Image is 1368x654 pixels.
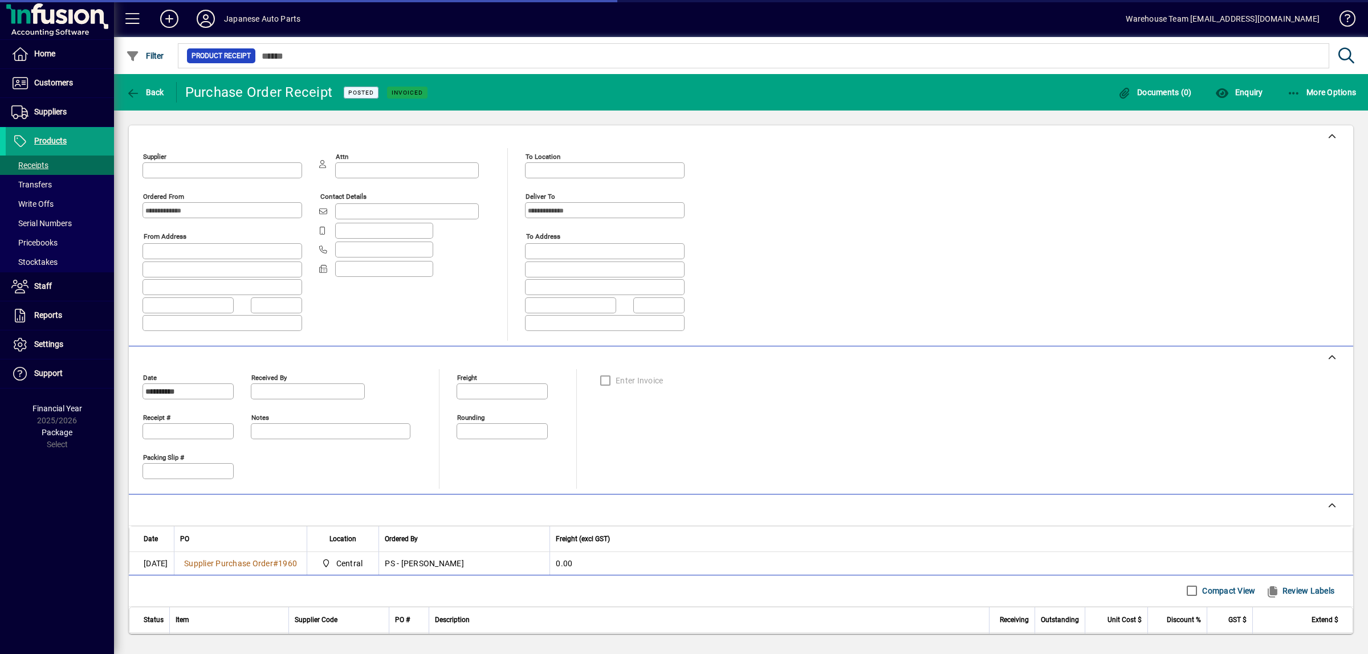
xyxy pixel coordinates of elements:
[1284,82,1359,103] button: More Options
[392,89,423,96] span: Invoiced
[32,404,82,413] span: Financial Year
[144,533,158,545] span: Date
[6,40,114,68] a: Home
[6,175,114,194] a: Transfers
[1212,82,1265,103] button: Enquiry
[395,614,410,626] span: PO #
[123,82,167,103] button: Back
[1261,581,1339,601] button: Review Labels
[180,533,301,545] div: PO
[143,413,170,421] mat-label: Receipt #
[129,552,174,575] td: [DATE]
[11,199,54,209] span: Write Offs
[6,330,114,359] a: Settings
[251,413,269,421] mat-label: Notes
[435,614,470,626] span: Description
[295,614,337,626] span: Supplier Code
[273,559,278,568] span: #
[143,193,184,201] mat-label: Ordered from
[1215,88,1263,97] span: Enquiry
[556,533,610,545] span: Freight (excl GST)
[143,373,157,381] mat-label: Date
[34,78,73,87] span: Customers
[11,238,58,247] span: Pricebooks
[1118,88,1192,97] span: Documents (0)
[114,82,177,103] app-page-header-button: Back
[556,533,1338,545] div: Freight (excl GST)
[336,558,363,569] span: Central
[34,310,62,320] span: Reports
[336,153,348,161] mat-label: Attn
[1331,2,1354,39] a: Knowledge Base
[278,559,297,568] span: 1960
[1265,582,1334,600] span: Review Labels
[1000,614,1029,626] span: Receiving
[385,533,544,545] div: Ordered By
[6,194,114,214] a: Write Offs
[251,373,287,381] mat-label: Received by
[378,552,549,575] td: PS - [PERSON_NAME]
[1200,585,1255,596] label: Compact View
[6,214,114,233] a: Serial Numbers
[11,257,58,267] span: Stocktakes
[34,49,55,58] span: Home
[143,153,166,161] mat-label: Supplier
[1287,88,1357,97] span: More Options
[526,153,560,161] mat-label: To location
[1228,614,1247,626] span: GST $
[34,369,63,378] span: Support
[6,98,114,126] a: Suppliers
[385,533,418,545] span: Ordered By
[180,557,301,570] a: Supplier Purchase Order#1960
[6,69,114,97] a: Customers
[34,107,67,116] span: Suppliers
[1108,614,1142,626] span: Unit Cost $
[34,340,63,349] span: Settings
[143,453,184,461] mat-label: Packing Slip #
[1115,82,1195,103] button: Documents (0)
[144,614,164,626] span: Status
[457,373,477,381] mat-label: Freight
[188,9,224,29] button: Profile
[457,413,484,421] mat-label: Rounding
[126,51,164,60] span: Filter
[184,559,273,568] span: Supplier Purchase Order
[1167,614,1201,626] span: Discount %
[185,83,333,101] div: Purchase Order Receipt
[319,557,367,570] span: Central
[11,180,52,189] span: Transfers
[6,156,114,175] a: Receipts
[11,219,72,228] span: Serial Numbers
[348,89,374,96] span: Posted
[126,88,164,97] span: Back
[6,252,114,272] a: Stocktakes
[42,428,72,437] span: Package
[6,301,114,330] a: Reports
[11,161,48,170] span: Receipts
[1312,614,1338,626] span: Extend $
[549,552,1353,575] td: 0.00
[123,46,167,66] button: Filter
[144,533,168,545] div: Date
[1126,10,1320,28] div: Warehouse Team [EMAIL_ADDRESS][DOMAIN_NAME]
[151,9,188,29] button: Add
[192,50,251,62] span: Product Receipt
[526,193,555,201] mat-label: Deliver To
[1041,614,1079,626] span: Outstanding
[34,136,67,145] span: Products
[176,614,189,626] span: Item
[6,233,114,252] a: Pricebooks
[34,281,52,291] span: Staff
[6,272,114,301] a: Staff
[329,533,356,545] span: Location
[224,10,300,28] div: Japanese Auto Parts
[180,533,189,545] span: PO
[6,359,114,388] a: Support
